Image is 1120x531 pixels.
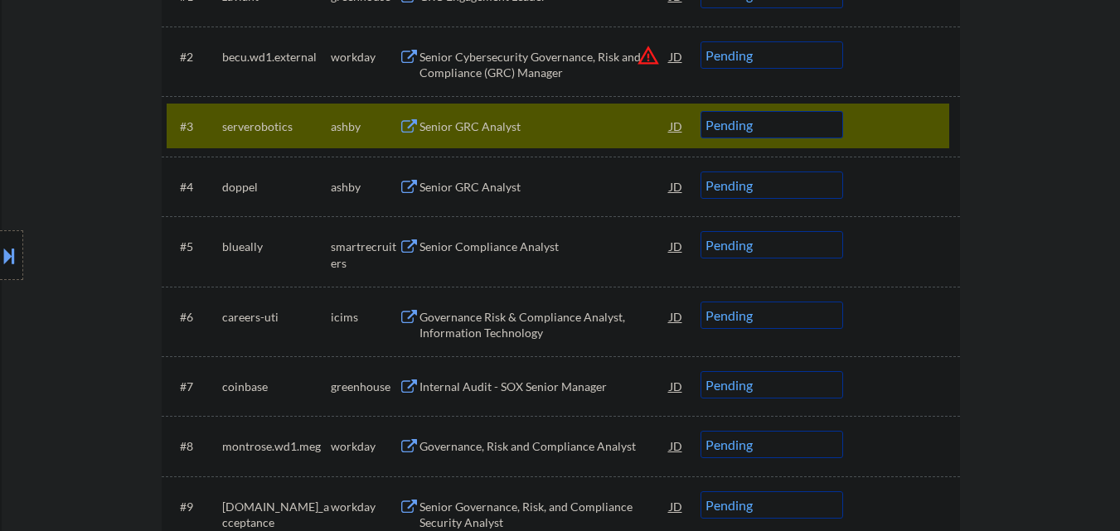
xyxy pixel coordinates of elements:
div: #2 [180,49,209,65]
div: JD [668,491,685,521]
div: Senior Cybersecurity Governance, Risk and Compliance (GRC) Manager [419,49,670,81]
div: Internal Audit - SOX Senior Manager [419,379,670,395]
div: ashby [331,179,399,196]
div: montrose.wd1.meg [222,438,331,455]
div: JD [668,431,685,461]
div: becu.wd1.external [222,49,331,65]
div: smartrecruiters [331,239,399,271]
div: workday [331,438,399,455]
div: JD [668,41,685,71]
div: Senior GRC Analyst [419,118,670,135]
div: greenhouse [331,379,399,395]
div: [DOMAIN_NAME]_acceptance [222,499,331,531]
div: Senior GRC Analyst [419,179,670,196]
div: #8 [180,438,209,455]
div: JD [668,171,685,201]
div: Governance, Risk and Compliance Analyst [419,438,670,455]
div: JD [668,302,685,331]
div: JD [668,371,685,401]
div: JD [668,231,685,261]
button: warning_amber [637,44,660,67]
div: Senior Compliance Analyst [419,239,670,255]
div: icims [331,309,399,326]
div: workday [331,499,399,515]
div: Governance Risk & Compliance Analyst, Information Technology [419,309,670,341]
div: #9 [180,499,209,515]
div: ashby [331,118,399,135]
div: Senior Governance, Risk, and Compliance Security Analyst [419,499,670,531]
div: JD [668,111,685,141]
div: workday [331,49,399,65]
